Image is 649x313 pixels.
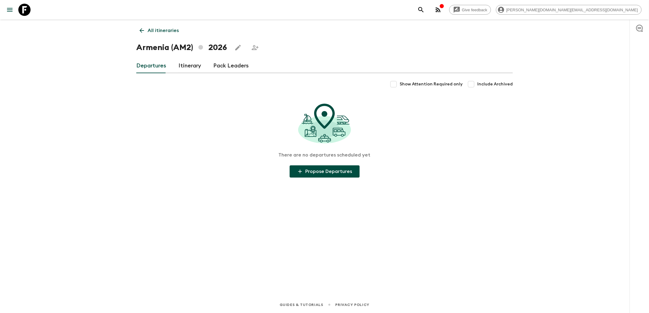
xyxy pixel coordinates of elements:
[335,301,369,308] a: Privacy Policy
[290,165,360,178] button: Propose Departures
[503,8,641,12] span: [PERSON_NAME][DOMAIN_NAME][EMAIL_ADDRESS][DOMAIN_NAME]
[232,41,244,54] button: Edit this itinerary
[459,8,491,12] span: Give feedback
[415,4,427,16] button: search adventures
[449,5,491,15] a: Give feedback
[477,81,513,87] span: Include Archived
[280,301,323,308] a: Guides & Tutorials
[148,27,179,34] p: All itineraries
[279,152,371,158] p: There are no departures scheduled yet
[136,24,182,37] a: All itineraries
[4,4,16,16] button: menu
[136,41,227,54] h1: Armenia (AM2) 2026
[213,59,249,73] a: Pack Leaders
[400,81,463,87] span: Show Attention Required only
[249,41,261,54] span: Share this itinerary
[136,59,166,73] a: Departures
[178,59,201,73] a: Itinerary
[496,5,642,15] div: [PERSON_NAME][DOMAIN_NAME][EMAIL_ADDRESS][DOMAIN_NAME]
